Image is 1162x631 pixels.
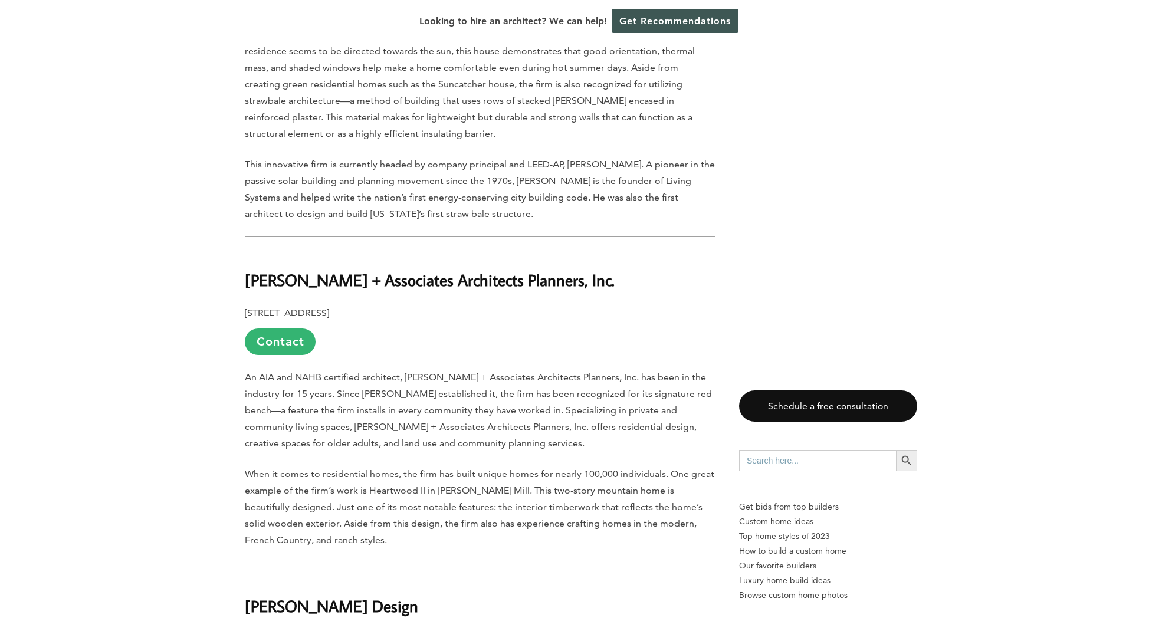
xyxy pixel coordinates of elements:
p: Get bids from top builders [739,499,917,514]
svg: Search [900,454,913,467]
b: [PERSON_NAME] + Associates Architects Planners, Inc. [245,270,615,290]
a: Custom home ideas [739,514,917,529]
span: This innovative firm is currently headed by company principal and LEED-AP, [PERSON_NAME]. A pione... [245,159,715,219]
a: Contact [245,328,316,355]
a: Schedule a free consultation [739,390,917,422]
span: One great example of the firm’s work is the PG & E Suncatcher house. Aside from functioning as on... [245,12,701,139]
span: An AIA and NAHB certified architect, [PERSON_NAME] + Associates Architects Planners, Inc. has bee... [245,372,712,449]
b: [STREET_ADDRESS] [245,307,329,318]
span: When it comes to residential homes, the firm has built unique homes for nearly 100,000 individual... [245,468,714,545]
a: Top home styles of 2023 [739,529,917,544]
a: How to build a custom home [739,544,917,558]
b: [PERSON_NAME] Design [245,596,418,616]
a: Our favorite builders [739,558,917,573]
input: Search here... [739,450,896,471]
a: Get Recommendations [612,9,738,33]
a: Luxury home build ideas [739,573,917,588]
a: Browse custom home photos [739,588,917,603]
